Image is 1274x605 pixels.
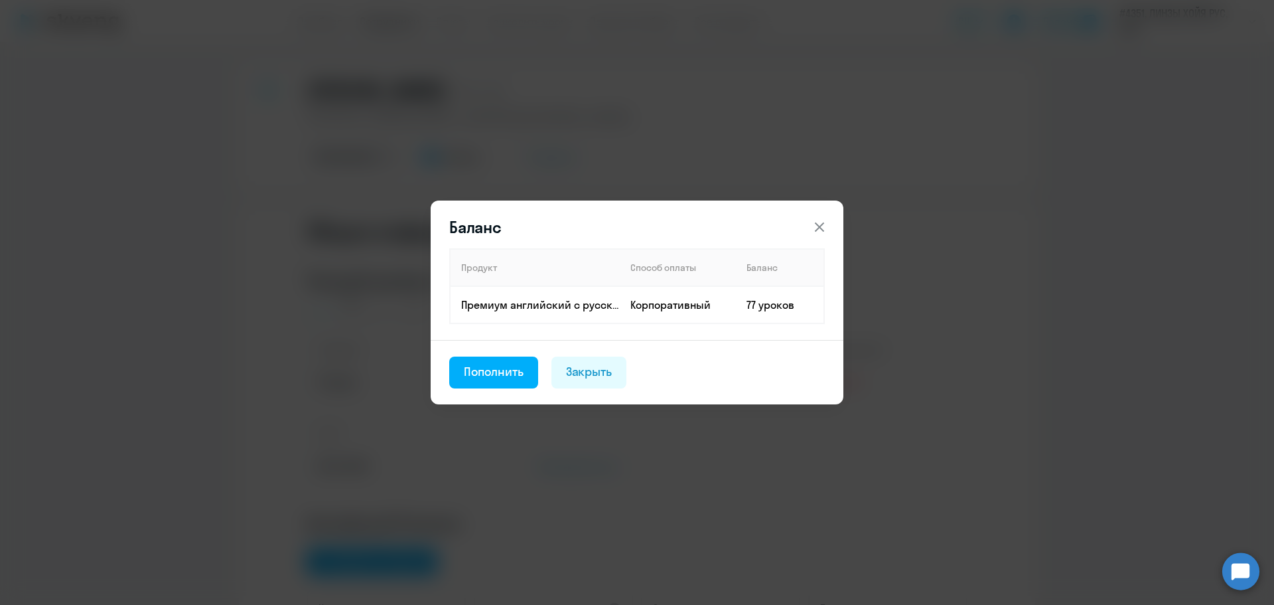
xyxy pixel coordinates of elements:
td: Корпоративный [620,286,736,323]
button: Пополнить [449,357,538,389]
td: 77 уроков [736,286,824,323]
th: Продукт [450,249,620,286]
div: Закрыть [566,363,612,381]
th: Баланс [736,249,824,286]
header: Баланс [431,216,843,238]
button: Закрыть [551,357,627,389]
div: Пополнить [464,363,524,381]
th: Способ оплаты [620,249,736,286]
p: Премиум английский с русскоговорящим преподавателем [461,298,619,312]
